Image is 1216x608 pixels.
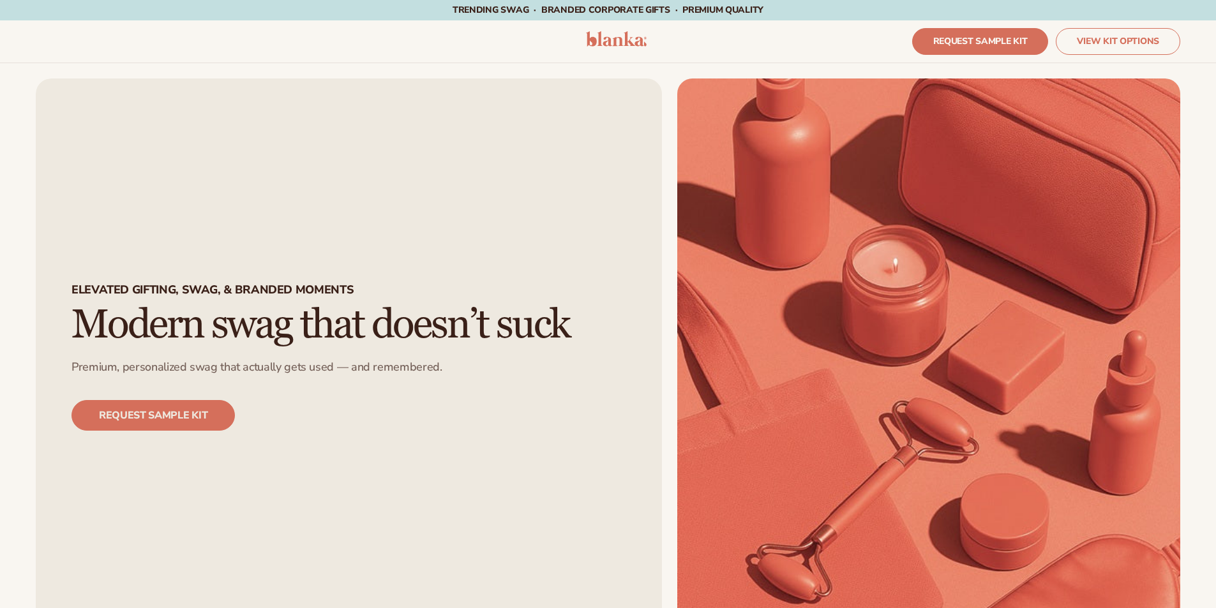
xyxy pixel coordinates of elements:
a: REQUEST SAMPLE KIT [912,28,1049,55]
p: Premium, personalized swag that actually gets used — and remembered. [71,360,442,374]
p: Elevated Gifting, swag, & branded moments [71,283,354,304]
a: logo [586,31,647,52]
h2: Modern swag that doesn’t suck [71,304,569,346]
span: TRENDING SWAG · BRANDED CORPORATE GIFTS · PREMIUM QUALITY [453,4,763,16]
img: logo [586,31,647,47]
a: VIEW KIT OPTIONS [1056,28,1180,55]
a: REQUEST SAMPLE KIT [71,400,235,431]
